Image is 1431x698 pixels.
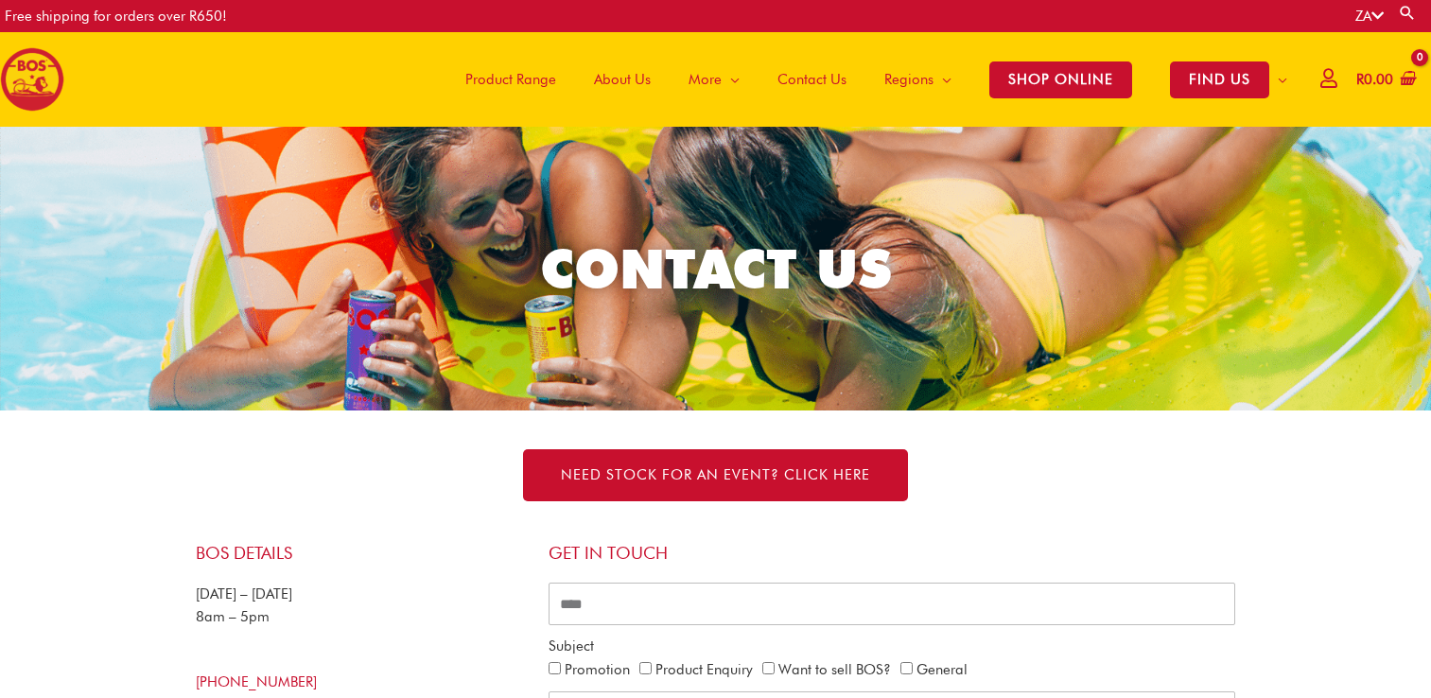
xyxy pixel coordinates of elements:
[549,543,1236,564] h4: Get in touch
[1170,61,1269,98] span: FIND US
[594,51,651,108] span: About Us
[689,51,722,108] span: More
[1352,59,1417,101] a: View Shopping Cart, empty
[1355,8,1384,25] a: ZA
[778,661,891,678] label: Want to sell BOS?
[446,32,575,127] a: Product Range
[865,32,970,127] a: Regions
[196,543,530,564] h4: BOS Details
[1398,4,1417,22] a: Search button
[759,32,865,127] a: Contact Us
[1356,71,1364,88] span: R
[916,661,968,678] label: General
[989,61,1132,98] span: SHOP ONLINE
[970,32,1151,127] a: SHOP ONLINE
[187,234,1244,304] h2: CONTACT US
[575,32,670,127] a: About Us
[196,608,270,625] span: 8am – 5pm
[565,661,630,678] label: Promotion
[884,51,934,108] span: Regions
[1356,71,1393,88] bdi: 0.00
[196,673,317,690] a: [PHONE_NUMBER]
[523,449,908,501] a: NEED STOCK FOR AN EVENT? Click here
[670,32,759,127] a: More
[465,51,556,108] span: Product Range
[432,32,1306,127] nav: Site Navigation
[655,661,753,678] label: Product Enquiry
[561,468,870,482] span: NEED STOCK FOR AN EVENT? Click here
[777,51,846,108] span: Contact Us
[196,585,292,602] span: [DATE] – [DATE]
[549,635,594,658] label: Subject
